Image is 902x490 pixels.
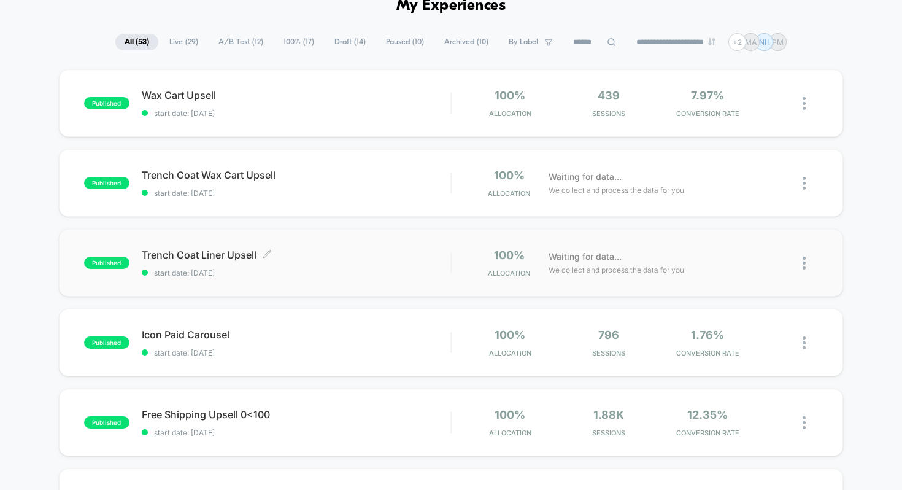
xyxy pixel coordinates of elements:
img: close [803,257,806,270]
span: published [84,97,129,109]
span: Waiting for data... [549,250,622,263]
span: Paused ( 10 ) [377,34,433,50]
span: We collect and process the data for you [549,264,684,276]
span: CONVERSION RATE [661,109,754,118]
span: Allocation [489,109,531,118]
p: MA [745,37,757,47]
span: Sessions [563,109,655,118]
span: CONVERSION RATE [661,429,754,437]
div: + 2 [728,33,746,51]
span: published [84,257,129,269]
span: start date: [DATE] [142,428,451,437]
span: start date: [DATE] [142,348,451,357]
span: Draft ( 14 ) [325,34,375,50]
span: Trench Coat Wax Cart Upsell [142,169,451,181]
span: Icon Paid Carousel [142,329,451,341]
span: 100% [494,169,525,182]
span: 796 [598,329,619,341]
p: PM [772,37,784,47]
span: Allocation [488,269,530,278]
span: Free Shipping Upsell 0<100 [142,408,451,421]
img: close [803,336,806,349]
span: 12.35% [687,408,728,421]
span: 7.97% [691,89,724,102]
span: CONVERSION RATE [661,349,754,357]
span: 439 [598,89,620,102]
span: start date: [DATE] [142,109,451,118]
span: 100% [495,329,525,341]
span: start date: [DATE] [142,268,451,278]
span: We collect and process the data for you [549,184,684,196]
span: Waiting for data... [549,170,622,184]
span: published [84,416,129,429]
span: start date: [DATE] [142,189,451,198]
span: By Label [509,37,538,47]
span: published [84,336,129,349]
img: close [803,97,806,110]
span: Trench Coat Liner Upsell [142,249,451,261]
span: A/B Test ( 12 ) [209,34,272,50]
span: 100% ( 17 ) [274,34,323,50]
span: Allocation [489,349,531,357]
span: Archived ( 10 ) [435,34,498,50]
span: Wax Cart Upsell [142,89,451,101]
span: Allocation [489,429,531,437]
span: 100% [494,249,525,262]
span: Sessions [563,429,655,437]
img: close [803,177,806,190]
span: Sessions [563,349,655,357]
span: 1.88k [593,408,624,421]
img: close [803,416,806,429]
span: Allocation [488,189,530,198]
span: All ( 53 ) [115,34,158,50]
p: NH [759,37,770,47]
span: Live ( 29 ) [160,34,207,50]
span: 100% [495,89,525,102]
img: end [708,38,715,45]
span: 100% [495,408,525,421]
span: 1.76% [691,329,724,341]
span: published [84,177,129,189]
